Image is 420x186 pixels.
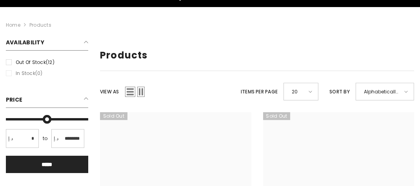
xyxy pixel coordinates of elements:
[356,83,414,100] div: Alphabetically, A-Z
[6,96,22,104] span: Price
[125,87,135,97] span: List
[54,134,58,143] span: د.إ
[46,59,55,66] span: (12)
[284,83,318,100] div: 20
[329,88,350,96] label: Sort by
[6,58,88,67] label: Out of stock
[364,86,399,97] span: Alphabetically, A-Z
[100,88,119,96] label: View as
[100,50,414,61] h1: Products
[40,134,50,143] span: to
[8,134,13,143] span: د.إ
[6,7,414,32] nav: breadcrumbs
[6,21,20,29] a: Home
[29,22,51,28] a: Products
[100,112,127,120] span: Sold out
[137,87,145,97] span: Grid 2
[292,86,303,97] span: 20
[241,88,278,96] label: Items per page
[263,112,291,120] span: Sold out
[6,38,44,46] span: Availability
